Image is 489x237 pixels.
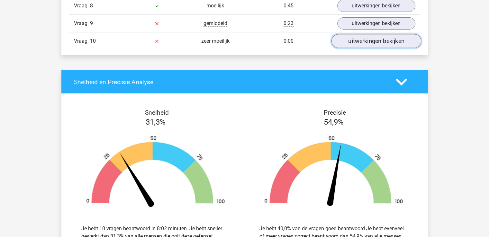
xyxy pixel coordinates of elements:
[74,78,386,86] h4: Snelheid en Precisie Analyse
[254,136,413,209] img: 55.29014c7fce35.png
[76,136,235,209] img: 31.40eae64ddb2a.png
[252,109,418,116] h4: Precisie
[90,3,93,9] span: 8
[284,20,294,27] span: 0:23
[201,38,230,44] span: zeer moeilijk
[74,20,90,27] span: Vraag
[74,109,240,116] h4: Snelheid
[204,20,227,27] span: gemiddeld
[337,17,415,30] a: uitwerkingen bekijken
[146,118,166,127] span: 31,3%
[74,37,90,45] span: Vraag
[74,2,90,10] span: Vraag
[284,3,294,9] span: 0:45
[324,118,344,127] span: 54,9%
[90,38,96,44] span: 10
[284,38,294,44] span: 0:00
[90,20,93,26] span: 9
[331,34,421,48] a: uitwerkingen bekijken
[206,3,224,9] span: moeilijk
